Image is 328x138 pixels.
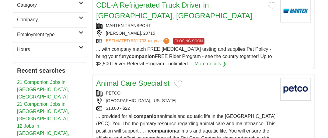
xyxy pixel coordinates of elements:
a: Hours [13,42,87,57]
a: CDL-A Refrigerated Truck Driver in [GEOGRAPHIC_DATA], [GEOGRAPHIC_DATA] [96,1,252,20]
button: Add to favorite jobs [268,2,276,9]
strong: companion [129,54,155,59]
a: MARTEN TRANSPORT [106,23,151,28]
div: [PERSON_NAME], 20715 [96,30,276,37]
span: ? [163,38,169,44]
span: $61,703 [131,39,147,43]
div: $13.00 - $22 [96,105,276,112]
a: ESTIMATED:$61,703per year? [106,38,171,45]
a: Employment type [13,27,87,42]
h2: Category [17,2,79,9]
strong: companion [134,114,159,119]
div: [GEOGRAPHIC_DATA], [US_STATE] [96,98,276,104]
h2: Hours [17,46,79,53]
a: Company [13,12,87,27]
strong: companion [149,129,175,134]
button: Add to favorite jobs [174,81,182,88]
span: CLOSING SOON [173,38,204,45]
span: ... with company match FREE [MEDICAL_DATA] testing and supplies Pet Policy - bring your furry FRE... [96,47,272,67]
h2: Employment type [17,31,79,39]
h2: Recent searches [17,66,83,75]
a: 21 Companion Jobs in [GEOGRAPHIC_DATA], [GEOGRAPHIC_DATA] [17,102,69,122]
a: 21 Companion Jobs in [GEOGRAPHIC_DATA], [GEOGRAPHIC_DATA] [17,80,69,100]
a: Animal Care Specialist [96,79,169,88]
a: PETCO [106,91,120,96]
img: Petco logo [281,78,311,101]
a: More details ❯ [195,60,227,68]
h2: Company [17,16,79,24]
